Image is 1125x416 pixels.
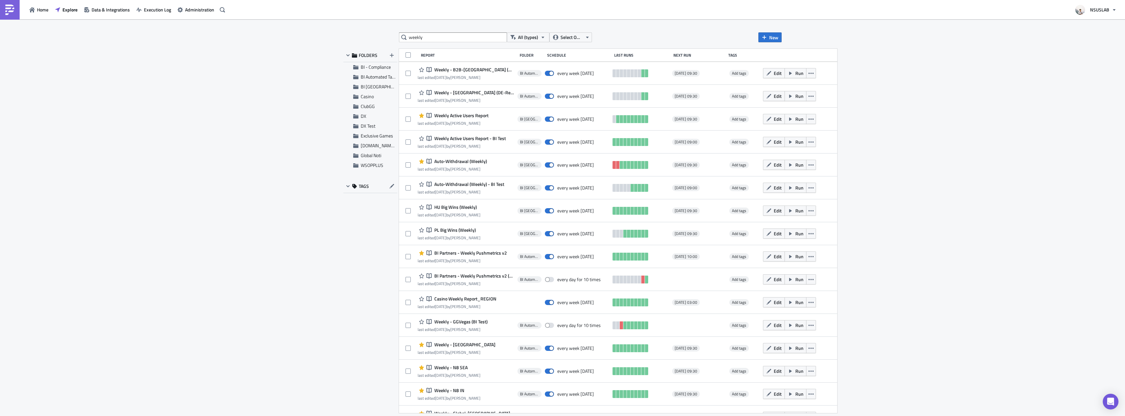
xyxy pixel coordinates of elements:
div: last edited by [PERSON_NAME] [418,235,480,240]
span: Add tags [732,70,746,76]
span: [DATE] 09:30 [675,346,697,351]
div: last edited by [PERSON_NAME] [418,167,487,172]
span: Edit [774,207,782,214]
button: Edit [763,206,785,216]
span: Run [795,390,804,397]
span: [DATE] 09:30 [675,117,697,122]
span: Add tags [732,116,746,122]
span: Edit [774,322,782,329]
span: Weekly - Japan [433,342,495,348]
span: Add tags [729,345,749,352]
span: [DATE] 09:30 [675,162,697,168]
div: every week on Monday [557,368,594,374]
span: Edit [774,345,782,352]
span: Explore [62,6,78,13]
span: Run [795,161,804,168]
span: Add tags [732,208,746,214]
time: 2025-05-05T14:09:02Z [435,372,446,378]
span: Add tags [732,139,746,145]
span: BI Automated Tableau Reporting [520,369,539,374]
span: BI Toronto [520,231,539,236]
span: DX [361,113,366,119]
span: Run [795,93,804,99]
button: Edit [763,389,785,399]
div: last edited by [PERSON_NAME] [418,98,514,103]
button: Home [26,5,52,15]
img: Avatar [1075,4,1086,15]
span: [DATE] 09:30 [675,208,697,213]
span: Casino Weekly Report_REGION [433,296,496,302]
button: Run [785,137,806,147]
time: 2025-07-11T20:03:57Z [435,189,446,195]
span: BI Automated Tableau Reporting [520,323,539,328]
span: Edit [774,70,782,77]
span: Run [795,276,804,283]
button: Edit [763,274,785,284]
div: Report [421,53,517,58]
div: every week on Monday [557,345,594,351]
span: BI Toronto [361,83,408,90]
button: Edit [763,251,785,262]
span: [DATE] 09:30 [675,94,697,99]
span: Add tags [729,368,749,374]
span: Add tags [729,322,749,329]
span: BI Automated Tableau Reporting [520,71,539,76]
span: GGPOKER.CA Noti [361,142,404,149]
time: 2025-05-20T19:05:24Z [435,280,446,287]
span: Add tags [729,70,749,77]
span: Add tags [729,93,749,99]
span: BI Toronto [520,185,539,190]
span: Edit [774,161,782,168]
div: Last Runs [614,53,670,58]
span: Add tags [732,162,746,168]
span: [DATE] 09:30 [675,71,697,76]
span: HU Big Wins (Weekly) [433,204,477,210]
div: last edited by [PERSON_NAME] [418,212,480,217]
span: Weekly - GGVegas (BI Test) [433,319,488,325]
button: Edit [763,320,785,330]
span: BI Automated Tableau Reporting [520,346,539,351]
span: Add tags [729,185,749,191]
div: every day for 10 times [557,322,601,328]
input: Search Reports [399,32,507,42]
button: Edit [763,114,785,124]
span: [DATE] 09:00 [675,185,697,190]
span: BI Toronto [520,117,539,122]
div: Open Intercom Messenger [1103,394,1118,409]
time: 2025-07-04T13:59:59Z [435,258,446,264]
button: Run [785,343,806,353]
span: Add tags [729,116,749,122]
div: every week on Monday [557,93,594,99]
button: Data & Integrations [81,5,133,15]
span: Execution Log [144,6,171,13]
time: 2025-08-06T20:59:05Z [435,97,446,103]
a: Administration [174,5,217,15]
span: Run [795,138,804,145]
span: Run [795,230,804,237]
div: last edited by [PERSON_NAME] [418,350,495,355]
span: Run [795,322,804,329]
span: New [769,34,778,41]
span: Add tags [732,93,746,99]
span: Edit [774,390,782,397]
span: Run [795,70,804,77]
span: Edit [774,276,782,283]
time: 2025-07-11T20:02:06Z [435,166,446,172]
span: Add tags [729,253,749,260]
span: BI Partners - Weekly Pushmetrics v2 [433,250,507,256]
span: Add tags [729,139,749,145]
span: [DATE] 10:00 [675,254,697,259]
span: Add tags [729,230,749,237]
span: [DATE] 09:30 [675,369,697,374]
time: 2025-06-26T13:56:37Z [435,143,446,149]
span: Run [795,116,804,122]
span: NSUSLAB [1090,6,1109,13]
button: Run [785,183,806,193]
div: last edited by [PERSON_NAME] [418,281,514,286]
div: last edited by [PERSON_NAME] [418,190,504,194]
span: ClubGG [361,103,375,110]
div: every day for 10 times [557,277,601,282]
span: Weekly - B2B-Brazil (BR-Reporting) [433,67,514,73]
